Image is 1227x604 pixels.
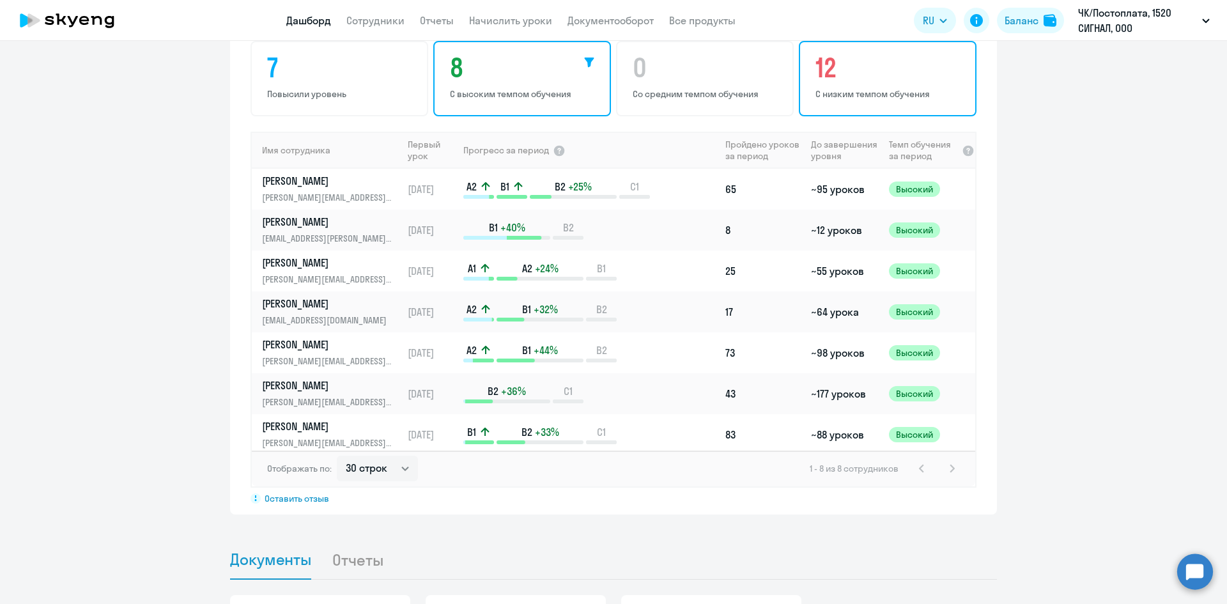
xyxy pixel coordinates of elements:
[630,180,639,194] span: C1
[467,425,476,439] span: B1
[267,88,415,100] p: Повысили уровень
[889,304,940,320] span: Высокий
[720,414,806,455] td: 83
[806,210,883,251] td: ~12 уроков
[262,395,394,409] p: [PERSON_NAME][EMAIL_ADDRESS][DOMAIN_NAME]
[346,14,405,27] a: Сотрудники
[262,231,394,245] p: [EMAIL_ADDRESS][PERSON_NAME][DOMAIN_NAME]
[889,263,940,279] span: Высокий
[267,463,332,474] span: Отображать по:
[1044,14,1056,27] img: balance
[535,425,559,439] span: +33%
[262,419,394,433] p: [PERSON_NAME]
[522,261,532,275] span: A2
[720,332,806,373] td: 73
[489,221,498,235] span: B1
[230,540,997,580] ul: Tabs
[262,313,394,327] p: [EMAIL_ADDRESS][DOMAIN_NAME]
[262,297,402,327] a: [PERSON_NAME][EMAIL_ADDRESS][DOMAIN_NAME]
[806,414,883,455] td: ~88 уроков
[522,343,531,357] span: B1
[720,169,806,210] td: 65
[720,251,806,291] td: 25
[262,378,402,409] a: [PERSON_NAME][PERSON_NAME][EMAIL_ADDRESS][DOMAIN_NAME]
[564,384,573,398] span: C1
[262,174,402,205] a: [PERSON_NAME][PERSON_NAME][EMAIL_ADDRESS][DOMAIN_NAME]
[889,222,940,238] span: Высокий
[450,52,598,83] h4: 8
[720,132,806,169] th: Пройдено уроков за период
[467,302,477,316] span: A2
[534,343,558,357] span: +44%
[286,14,331,27] a: Дашборд
[403,169,462,210] td: [DATE]
[889,139,958,162] span: Темп обучения за период
[1005,13,1038,28] div: Баланс
[923,13,934,28] span: RU
[815,52,964,83] h4: 12
[403,291,462,332] td: [DATE]
[597,261,606,275] span: B1
[568,180,592,194] span: +25%
[889,386,940,401] span: Высокий
[403,251,462,291] td: [DATE]
[463,144,549,156] span: Прогресс за период
[806,291,883,332] td: ~64 урока
[815,88,964,100] p: С низким темпом обучения
[230,550,311,569] span: Документы
[522,302,531,316] span: B1
[403,373,462,414] td: [DATE]
[806,169,883,210] td: ~95 уроков
[1072,5,1216,36] button: ЧК/Постоплата, 1520 СИГНАЛ, ООО
[563,221,574,235] span: B2
[467,343,477,357] span: A2
[997,8,1064,33] button: Балансbalance
[501,384,526,398] span: +36%
[810,463,899,474] span: 1 - 8 из 8 сотрудников
[669,14,736,27] a: Все продукты
[806,373,883,414] td: ~177 уроков
[500,180,509,194] span: B1
[1078,5,1197,36] p: ЧК/Постоплата, 1520 СИГНАЛ, ООО
[262,297,394,311] p: [PERSON_NAME]
[420,14,454,27] a: Отчеты
[806,132,883,169] th: До завершения уровня
[567,14,654,27] a: Документооборот
[262,272,394,286] p: [PERSON_NAME][EMAIL_ADDRESS][DOMAIN_NAME]
[521,425,532,439] span: B2
[403,132,462,169] th: Первый урок
[262,337,402,368] a: [PERSON_NAME][PERSON_NAME][EMAIL_ADDRESS][DOMAIN_NAME]
[596,302,607,316] span: B2
[488,384,498,398] span: B2
[262,436,394,450] p: [PERSON_NAME][EMAIL_ADDRESS][PERSON_NAME][DOMAIN_NAME]
[403,210,462,251] td: [DATE]
[889,427,940,442] span: Высокий
[597,425,606,439] span: C1
[914,8,956,33] button: RU
[262,419,402,450] a: [PERSON_NAME][PERSON_NAME][EMAIL_ADDRESS][PERSON_NAME][DOMAIN_NAME]
[403,414,462,455] td: [DATE]
[596,343,607,357] span: B2
[469,14,552,27] a: Начислить уроки
[720,373,806,414] td: 43
[450,88,598,100] p: С высоким темпом обучения
[500,221,525,235] span: +40%
[535,261,559,275] span: +24%
[720,210,806,251] td: 8
[262,215,394,229] p: [PERSON_NAME]
[262,256,394,270] p: [PERSON_NAME]
[262,190,394,205] p: [PERSON_NAME][EMAIL_ADDRESS][DOMAIN_NAME]
[534,302,558,316] span: +32%
[806,251,883,291] td: ~55 уроков
[889,182,940,197] span: Высокий
[889,345,940,360] span: Высокий
[262,378,394,392] p: [PERSON_NAME]
[262,256,402,286] a: [PERSON_NAME][PERSON_NAME][EMAIL_ADDRESS][DOMAIN_NAME]
[262,337,394,352] p: [PERSON_NAME]
[252,132,403,169] th: Имя сотрудника
[468,261,476,275] span: A1
[265,493,329,504] span: Оставить отзыв
[262,174,394,188] p: [PERSON_NAME]
[467,180,477,194] span: A2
